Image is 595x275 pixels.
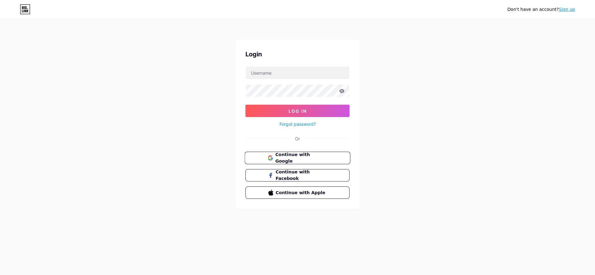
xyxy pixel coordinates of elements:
[559,7,575,12] a: Sign up
[275,151,327,165] span: Continue with Google
[245,105,350,117] button: Log In
[245,186,350,199] button: Continue with Apple
[289,108,307,114] span: Log In
[245,152,350,164] button: Continue with Google
[245,152,350,164] a: Continue with Google
[295,135,300,142] div: Or
[245,169,350,181] button: Continue with Facebook
[246,67,349,79] input: Username
[276,190,327,196] span: Continue with Apple
[507,6,575,13] div: Don't have an account?
[245,50,350,59] div: Login
[280,121,316,127] a: Forgot password?
[276,169,327,182] span: Continue with Facebook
